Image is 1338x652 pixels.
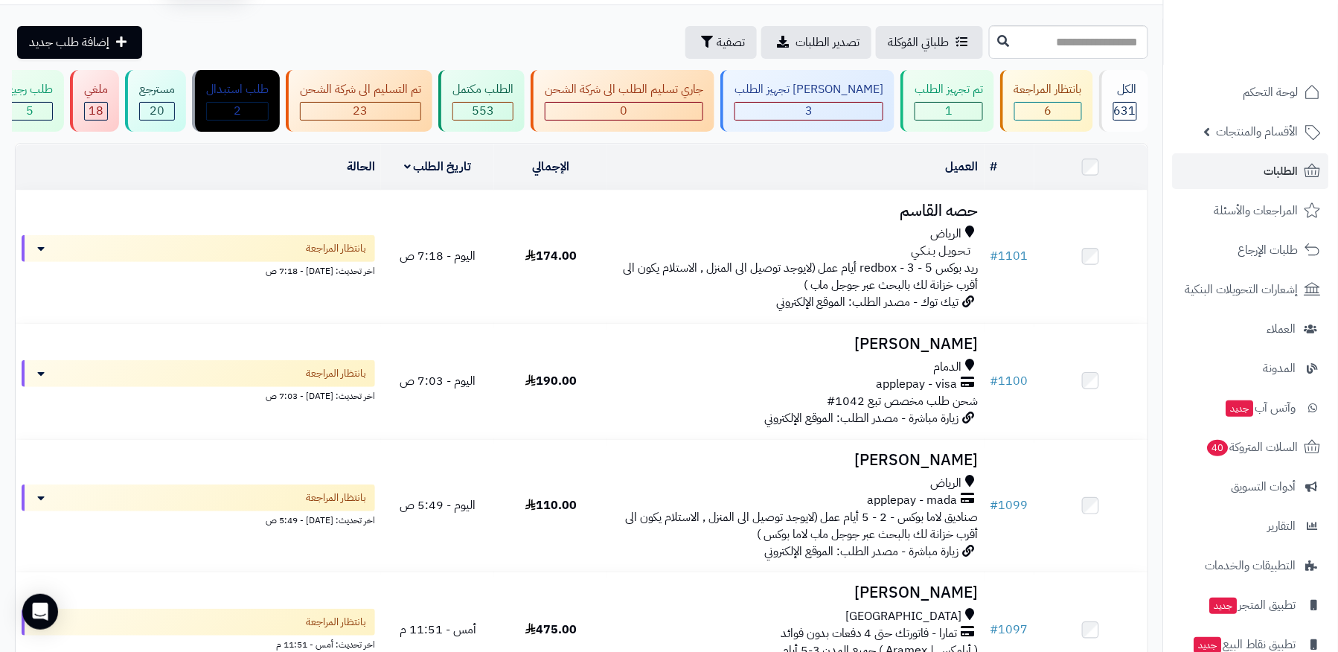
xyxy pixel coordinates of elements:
a: تصدير الطلبات [761,26,871,59]
a: العميل [946,158,979,176]
span: جديد [1226,400,1254,417]
span: العملاء [1267,319,1296,339]
a: تم التسليم الى شركة الشحن 23 [283,70,435,132]
span: التقارير [1268,516,1296,537]
button: تصفية [685,26,757,59]
span: إضافة طلب جديد [29,33,109,51]
span: الرياض [931,226,962,243]
a: طلب استبدال 2 [189,70,283,132]
span: 2 [234,102,241,120]
span: بانتظار المراجعة [306,490,366,505]
span: # [990,247,999,265]
div: بانتظار المراجعة [1014,81,1082,98]
a: إشعارات التحويلات البنكية [1173,272,1329,307]
img: logo-2.png [1237,40,1324,71]
a: المراجعات والأسئلة [1173,193,1329,228]
a: تاريخ الطلب [404,158,472,176]
a: بانتظار المراجعة 6 [997,70,1096,132]
span: تطبيق المتجر [1209,595,1296,616]
div: 2 [207,103,268,120]
a: الحالة [347,158,375,176]
span: طلبات الإرجاع [1238,240,1299,261]
span: تصفية [717,33,745,51]
a: الطلبات [1173,153,1329,189]
span: # [990,372,999,390]
a: المدونة [1173,351,1329,386]
div: اخر تحديث: [DATE] - 7:18 ص [22,262,375,278]
span: 553 [472,102,494,120]
span: 20 [150,102,164,120]
div: اخر تحديث: [DATE] - 7:03 ص [22,387,375,403]
span: بانتظار المراجعة [306,615,366,630]
span: لوحة التحكم [1243,82,1299,103]
div: 1 [915,103,982,120]
div: تم التسليم الى شركة الشحن [300,81,421,98]
span: المراجعات والأسئلة [1214,200,1299,221]
a: وآتس آبجديد [1173,390,1329,426]
span: إشعارات التحويلات البنكية [1185,279,1299,300]
a: #1100 [990,372,1028,390]
div: طلب رجيع [7,81,53,98]
a: تطبيق المتجرجديد [1173,587,1329,623]
span: [GEOGRAPHIC_DATA] [846,608,962,625]
h3: حصه القاسم [613,202,978,220]
span: applepay - visa [877,376,958,393]
span: صناديق لاما بوكس - 2 - 5 أيام عمل (لايوجد توصيل الى المنزل , الاستلام يكون الى أقرب خزانة لك بالب... [625,508,979,543]
span: التطبيقات والخدمات [1206,555,1296,576]
h3: [PERSON_NAME] [613,584,978,601]
span: 6 [1045,102,1052,120]
a: #1099 [990,496,1028,514]
a: # [990,158,998,176]
span: تيك توك - مصدر الطلب: الموقع الإلكتروني [776,293,959,311]
span: ريد بوكس redbox - 3 - 5 أيام عمل (لايوجد توصيل الى المنزل , الاستلام يكون الى أقرب خزانة لك بالبح... [623,259,979,294]
span: اليوم - 5:49 ص [400,496,476,514]
span: 1 [945,102,953,120]
span: # [990,621,999,639]
a: [PERSON_NAME] تجهيز الطلب 3 [717,70,897,132]
a: لوحة التحكم [1173,74,1329,110]
span: بانتظار المراجعة [306,366,366,381]
span: الأقسام والمنتجات [1217,121,1299,142]
span: زيارة مباشرة - مصدر الطلب: الموقع الإلكتروني [764,543,959,560]
div: مسترجع [139,81,175,98]
div: 18 [85,103,107,120]
span: المدونة [1264,358,1296,379]
div: اخر تحديث: أمس - 11:51 م [22,636,375,651]
span: شحن طلب مخصص تبع 1042# [828,392,979,410]
span: 18 [89,102,103,120]
a: #1101 [990,247,1028,265]
span: 5 [26,102,33,120]
div: طلب استبدال [206,81,269,98]
div: 20 [140,103,174,120]
div: تم تجهيز الطلب [915,81,983,98]
a: طلبات الإرجاع [1173,232,1329,268]
div: 553 [453,103,513,120]
span: # [990,496,999,514]
a: جاري تسليم الطلب الى شركة الشحن 0 [528,70,717,132]
div: اخر تحديث: [DATE] - 5:49 ص [22,511,375,527]
div: 3 [735,103,883,120]
div: الطلب مكتمل [452,81,513,98]
span: زيارة مباشرة - مصدر الطلب: الموقع الإلكتروني [764,409,959,427]
span: جديد [1210,598,1238,614]
span: تمارا - فاتورتك حتى 4 دفعات بدون فوائد [781,625,958,642]
span: تصدير الطلبات [796,33,860,51]
span: اليوم - 7:18 ص [400,247,476,265]
div: ملغي [84,81,108,98]
a: تم تجهيز الطلب 1 [897,70,997,132]
div: 5 [7,103,52,120]
a: السلات المتروكة40 [1173,429,1329,465]
span: applepay - mada [868,492,958,509]
span: وآتس آب [1225,397,1296,418]
span: طلباتي المُوكلة [888,33,949,51]
span: اليوم - 7:03 ص [400,372,476,390]
div: 0 [545,103,702,120]
a: الكل631 [1096,70,1151,132]
span: الرياض [931,475,962,492]
a: الإجمالي [532,158,569,176]
a: إضافة طلب جديد [17,26,142,59]
span: تـحـويـل بـنـكـي [912,243,971,260]
h3: [PERSON_NAME] [613,336,978,353]
div: 23 [301,103,420,120]
a: العملاء [1173,311,1329,347]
